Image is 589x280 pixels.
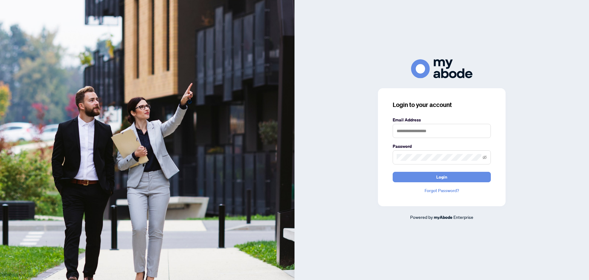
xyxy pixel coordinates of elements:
[453,214,473,220] span: Enterprise
[393,172,491,182] button: Login
[411,59,472,78] img: ma-logo
[393,101,491,109] h3: Login to your account
[410,214,433,220] span: Powered by
[393,143,491,150] label: Password
[436,172,447,182] span: Login
[393,116,491,123] label: Email Address
[483,155,487,160] span: eye-invisible
[434,214,452,221] a: myAbode
[393,187,491,194] a: Forgot Password?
